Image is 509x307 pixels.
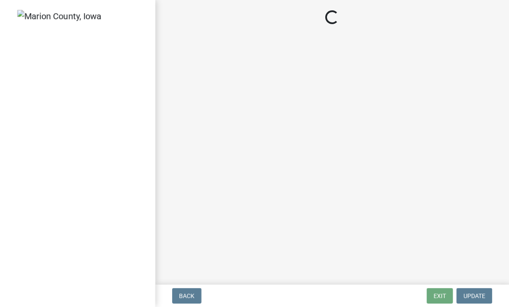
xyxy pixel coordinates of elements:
img: Marion County, Iowa [17,10,101,23]
span: Back [179,292,195,299]
button: Exit [427,288,453,304]
button: Back [172,288,201,304]
button: Update [456,288,492,304]
span: Update [463,292,485,299]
